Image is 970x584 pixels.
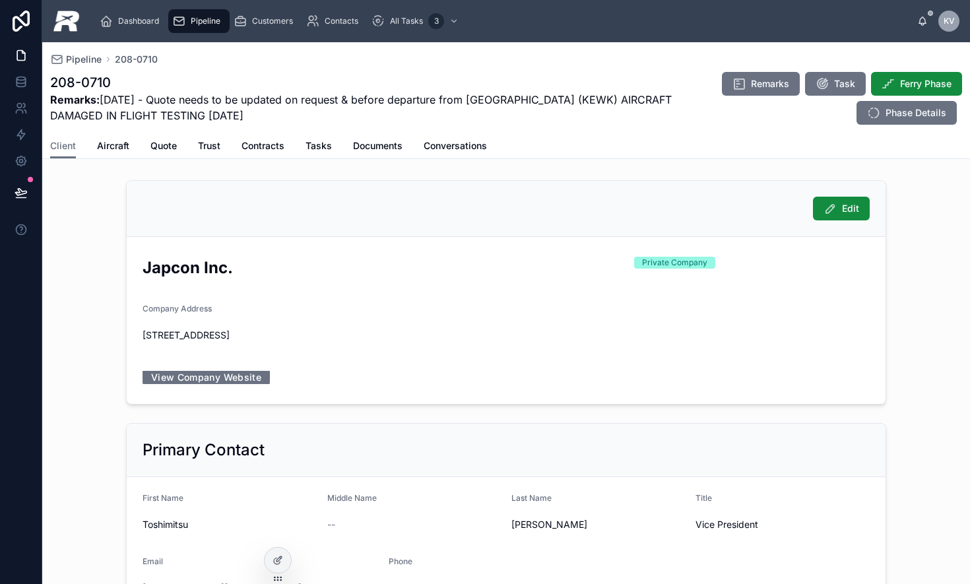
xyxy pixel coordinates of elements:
a: All Tasks3 [368,9,465,33]
span: Tasks [306,139,332,152]
a: Pipeline [50,53,102,66]
span: Vice President [695,518,870,531]
span: KV [944,16,955,26]
span: [STREET_ADDRESS] [143,329,870,342]
a: Aircraft [97,134,129,160]
span: Toshimitsu [143,518,317,531]
a: Pipeline [168,9,230,33]
img: App logo [53,11,80,32]
span: Aircraft [97,139,129,152]
button: Ferry Phase [871,72,962,96]
span: [PERSON_NAME] [511,518,685,531]
a: Contracts [242,134,284,160]
a: Quote [150,134,177,160]
div: Private Company [642,257,707,269]
span: Phone [389,556,412,566]
a: 208-0710 [115,53,158,66]
h1: 208-0710 [50,73,681,92]
a: Contacts [302,9,368,33]
a: Documents [353,134,403,160]
span: Conversations [424,139,487,152]
strong: Remarks: [50,93,100,106]
a: Dashboard [96,9,168,33]
a: View Company Website [143,367,270,387]
span: Edit [842,202,859,215]
span: -- [327,518,335,531]
span: Remarks [751,77,789,90]
span: Customers [252,16,293,26]
span: Title [695,493,712,503]
button: Phase Details [857,101,957,125]
span: Quote [150,139,177,152]
button: Remarks [722,72,800,96]
span: Last Name [511,493,552,503]
span: Email [143,556,163,566]
div: scrollable content [90,7,917,36]
span: Contacts [325,16,358,26]
span: First Name [143,493,183,503]
a: Tasks [306,134,332,160]
span: Pipeline [66,53,102,66]
h2: Japcon Inc. [143,257,624,278]
a: Conversations [424,134,487,160]
span: Phase Details [886,106,946,119]
a: Client [50,134,76,159]
a: Customers [230,9,302,33]
span: Client [50,139,76,152]
button: Edit [813,197,870,220]
div: 3 [428,13,444,29]
span: Middle Name [327,493,377,503]
span: All Tasks [390,16,423,26]
span: Documents [353,139,403,152]
span: Contracts [242,139,284,152]
span: Trust [198,139,220,152]
span: Company Address [143,304,212,313]
h2: Primary Contact [143,439,265,461]
span: Dashboard [118,16,159,26]
a: Trust [198,134,220,160]
span: Pipeline [191,16,220,26]
button: Task [805,72,866,96]
span: [DATE] - Quote needs to be updated on request & before departure from [GEOGRAPHIC_DATA] (KEWK) AI... [50,92,681,123]
span: Ferry Phase [900,77,952,90]
span: Task [834,77,855,90]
